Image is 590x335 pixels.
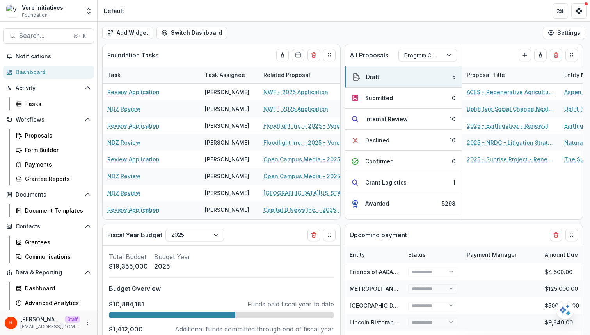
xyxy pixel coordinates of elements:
[154,262,190,271] p: 2025
[350,302,469,309] a: [GEOGRAPHIC_DATA] for the Performing Arts
[200,71,250,79] div: Task Assignee
[107,206,160,214] a: Review Application
[107,50,158,60] p: Foundation Tasks
[345,246,403,263] div: Entity
[3,66,94,79] a: Dashboard
[462,246,540,263] div: Payment Manager
[25,206,88,215] div: Document Templates
[350,269,450,275] a: Friends of AAOA/[GEOGRAPHIC_DATA]
[292,49,304,61] button: Calendar
[109,252,148,262] p: Total Budget
[247,299,334,309] p: Funds paid fiscal year to date
[462,251,521,259] div: Payment Manager
[467,138,555,147] a: 2025 - NRDC - Litigation Strategy Proposal
[107,105,140,113] a: NDZ Review
[450,115,455,123] div: 10
[20,315,62,323] p: [PERSON_NAME]
[350,285,463,292] a: METROPOLITAN OPERA ASSOCIATION INC
[553,3,568,19] button: Partners
[205,189,249,197] div: [PERSON_NAME]
[12,204,94,217] a: Document Templates
[104,7,124,15] div: Default
[109,284,334,293] p: Budget Overview
[345,130,462,151] button: Declined10
[307,229,320,241] button: Delete card
[259,71,315,79] div: Related Proposal
[323,229,336,241] button: Drag
[205,122,249,130] div: [PERSON_NAME]
[101,5,127,16] nav: breadcrumb
[453,178,455,186] div: 1
[25,100,88,108] div: Tasks
[103,66,200,83] div: Task
[452,73,455,81] div: 5
[345,172,462,193] button: Grant Logistics1
[156,27,227,39] button: Switch Dashboard
[154,252,190,262] p: Budget Year
[263,206,352,214] a: Capital B News Inc. - 2025 - Vere Initiatives - Documents & Narrative Upload
[350,50,388,60] p: All Proposals
[25,284,88,292] div: Dashboard
[259,66,356,83] div: Related Proposal
[9,320,12,325] div: Raj
[3,188,94,201] button: Open Documents
[345,109,462,130] button: Internal Review10
[467,105,555,113] a: Uplift (via Social Change Nest) - 2025 - Vere Initiatives - Documents & Narrative Upload
[12,236,94,249] a: Grantees
[16,53,91,60] span: Notifications
[263,172,352,180] a: Open Campus Media - 2025 - Vere Initiatives - Documents & Narrative Upload
[107,230,162,240] p: Fiscal Year Budget
[345,88,462,109] button: Submitted0
[107,138,140,147] a: NDZ Review
[107,122,160,130] a: Review Application
[450,136,455,144] div: 10
[12,296,94,309] a: Advanced Analytics
[307,49,320,61] button: Delete card
[565,229,578,241] button: Drag
[205,105,249,113] div: [PERSON_NAME]
[19,32,69,39] span: Search...
[3,266,94,279] button: Open Data & Reporting
[403,251,430,259] div: Status
[550,49,562,61] button: Delete card
[276,49,289,61] button: toggle-assigned-to-me
[263,105,328,113] a: NWF - 2025 Application
[540,251,583,259] div: Amount Due
[175,324,334,334] p: Additional funds committed through end of fiscal year
[365,199,389,208] div: Awarded
[25,299,88,307] div: Advanced Analytics
[350,230,407,240] p: Upcoming payment
[556,301,574,319] button: Open AI Assistant
[205,155,249,163] div: [PERSON_NAME]
[462,71,510,79] div: Proposal Title
[467,88,555,96] a: ACES - Regenerative Agriculture - 2025
[25,131,88,140] div: Proposals
[565,49,578,61] button: Drag
[25,238,88,246] div: Grantees
[205,206,249,214] div: [PERSON_NAME]
[12,158,94,171] a: Payments
[16,116,82,123] span: Workflows
[467,155,555,163] a: 2025 - Sunrise Project - Renewal
[3,113,94,126] button: Open Workflows
[403,246,462,263] div: Status
[345,66,462,88] button: Draft5
[22,4,63,12] div: Vere Initiatives
[109,262,148,271] p: $19,355,000
[263,88,328,96] a: NWF - 2025 Application
[365,115,408,123] div: Internal Review
[103,71,125,79] div: Task
[25,160,88,168] div: Payments
[107,172,140,180] a: NDZ Review
[467,122,548,130] a: 2025 - Earthjustice - Renewal
[16,192,82,198] span: Documents
[571,3,587,19] button: Get Help
[365,178,407,186] div: Grant Logistics
[462,66,560,83] div: Proposal Title
[350,319,399,326] a: Lincoln Ristorante
[345,193,462,214] button: Awarded5298
[365,157,394,165] div: Confirmed
[519,49,531,61] button: Create Proposal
